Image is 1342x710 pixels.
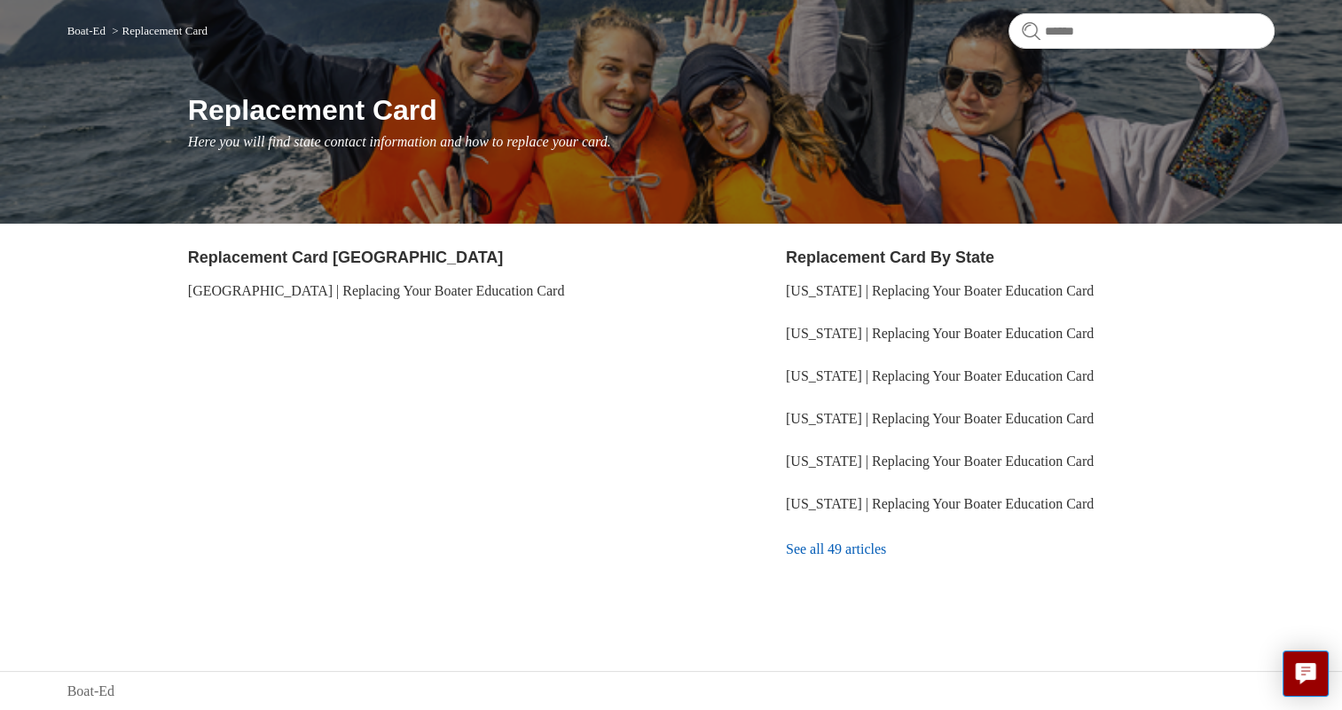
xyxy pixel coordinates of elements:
[188,131,1275,153] p: Here you will find state contact information and how to replace your card.
[786,326,1094,341] a: [US_STATE] | Replacing Your Boater Education Card
[67,681,114,702] a: Boat-Ed
[786,411,1094,426] a: [US_STATE] | Replacing Your Boater Education Card
[786,525,1275,573] a: See all 49 articles
[188,89,1275,131] h1: Replacement Card
[188,283,565,298] a: [GEOGRAPHIC_DATA] | Replacing Your Boater Education Card
[67,24,106,37] a: Boat-Ed
[188,248,503,266] a: Replacement Card [GEOGRAPHIC_DATA]
[1008,13,1275,49] input: Search
[786,283,1094,298] a: [US_STATE] | Replacing Your Boater Education Card
[108,24,208,37] li: Replacement Card
[1283,651,1329,697] button: Live chat
[786,368,1094,383] a: [US_STATE] | Replacing Your Boater Education Card
[786,496,1094,511] a: [US_STATE] | Replacing Your Boater Education Card
[786,454,1094,469] a: [US_STATE] | Replacing Your Boater Education Card
[786,248,994,266] a: Replacement Card By State
[67,24,109,37] li: Boat-Ed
